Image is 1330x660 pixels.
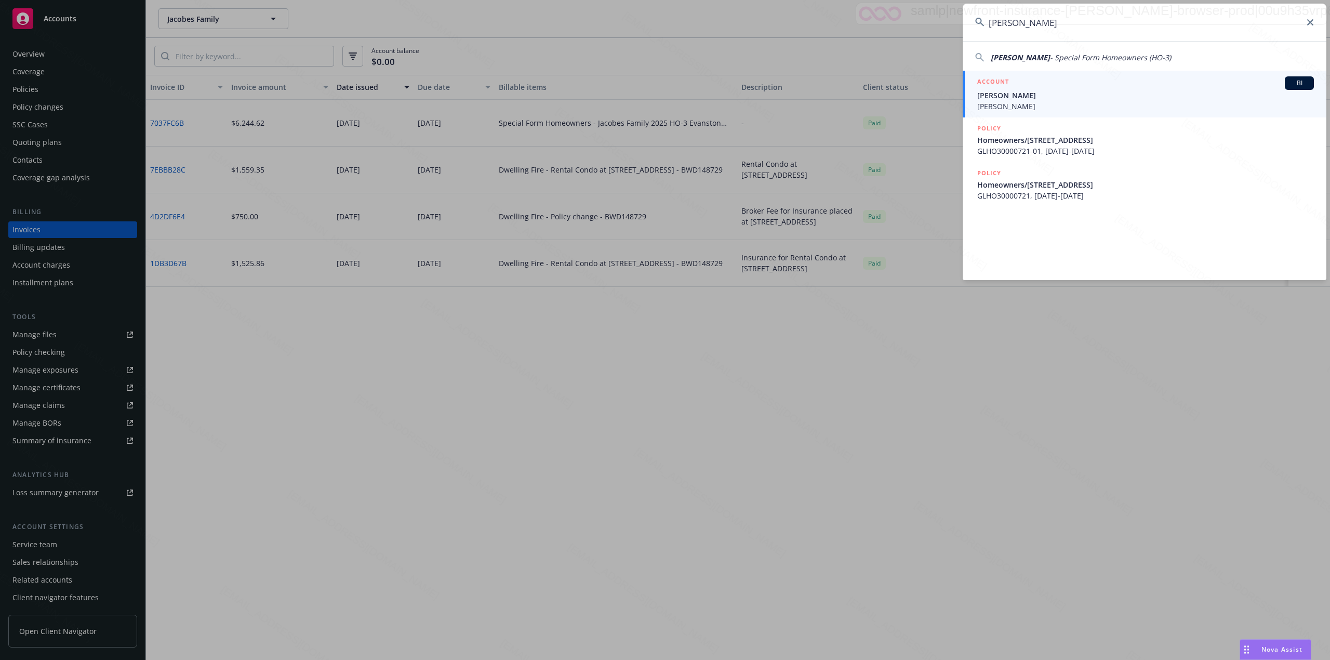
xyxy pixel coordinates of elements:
span: Homeowners/[STREET_ADDRESS] [977,179,1314,190]
h5: POLICY [977,168,1001,178]
span: - Special Form Homeowners (HO-3) [1050,52,1171,62]
span: Homeowners/[STREET_ADDRESS] [977,135,1314,146]
span: [PERSON_NAME] [977,90,1314,101]
h5: ACCOUNT [977,76,1009,89]
h5: POLICY [977,123,1001,134]
a: ACCOUNTBI[PERSON_NAME][PERSON_NAME] [963,71,1326,117]
button: Nova Assist [1240,639,1311,660]
span: GLHO30000721, [DATE]-[DATE] [977,190,1314,201]
input: Search... [963,4,1326,41]
a: POLICYHomeowners/[STREET_ADDRESS]GLHO30000721, [DATE]-[DATE] [963,162,1326,207]
div: Drag to move [1240,640,1253,659]
span: GLHO30000721-01, [DATE]-[DATE] [977,146,1314,156]
span: [PERSON_NAME] [977,101,1314,112]
span: BI [1289,78,1310,88]
a: POLICYHomeowners/[STREET_ADDRESS]GLHO30000721-01, [DATE]-[DATE] [963,117,1326,162]
span: Nova Assist [1261,645,1302,654]
span: [PERSON_NAME] [991,52,1050,62]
